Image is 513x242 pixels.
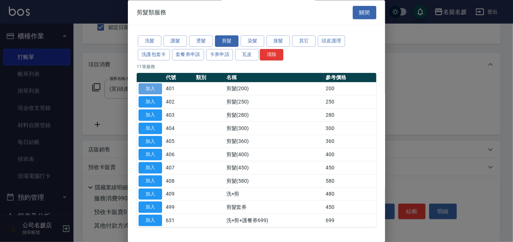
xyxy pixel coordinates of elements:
th: 類別 [194,73,224,83]
td: 409 [164,188,194,201]
th: 參考價格 [324,73,376,83]
button: 剪髮 [215,36,238,47]
td: 699 [324,214,376,227]
span: 剪髮類服務 [137,9,166,16]
td: 剪髮套券 [225,201,324,214]
td: 剪髮(400) [225,148,324,161]
td: 480 [324,188,376,201]
td: 250 [324,95,376,109]
td: 剪髮(280) [225,109,324,122]
td: 402 [164,95,194,109]
td: 剪髮(200) [225,83,324,96]
button: 加入 [139,97,162,108]
td: 407 [164,161,194,175]
button: 加入 [139,189,162,200]
th: 名稱 [225,73,324,83]
button: 加入 [139,110,162,121]
td: 405 [164,135,194,148]
button: 加入 [139,83,162,95]
td: 300 [324,122,376,135]
td: 406 [164,148,194,161]
button: 染髮 [241,36,264,47]
td: 631 [164,214,194,227]
p: 11 筆服務 [137,63,376,70]
td: 450 [324,161,376,175]
button: 洗護包套卡 [138,49,170,60]
button: 加入 [139,215,162,227]
td: 403 [164,109,194,122]
td: 499 [164,201,194,214]
button: 加入 [139,149,162,161]
td: 200 [324,83,376,96]
button: 洗髮 [138,36,161,47]
td: 剪髮(580) [225,175,324,188]
td: 360 [324,135,376,148]
button: 頭皮護理 [318,36,345,47]
td: 剪髮(450) [225,161,324,175]
button: 加入 [139,202,162,213]
td: 280 [324,109,376,122]
td: 401 [164,83,194,96]
button: 燙髮 [189,36,213,47]
td: 580 [324,175,376,188]
th: 代號 [164,73,194,83]
button: 加入 [139,123,162,134]
button: 加入 [139,136,162,147]
button: 護髮 [164,36,187,47]
td: 洗+剪 [225,188,324,201]
td: 剪髮(360) [225,135,324,148]
button: 清除 [260,49,283,60]
button: 其它 [292,36,316,47]
td: 404 [164,122,194,135]
td: 400 [324,148,376,161]
button: 加入 [139,175,162,187]
button: 卡券申請 [206,49,233,60]
button: 關閉 [353,6,376,20]
button: 接髮 [266,36,290,47]
td: 剪髮(300) [225,122,324,135]
td: 剪髮(250) [225,95,324,109]
td: 洗+剪+護餐券699) [225,214,324,227]
button: 套餐券申請 [172,49,204,60]
td: 408 [164,175,194,188]
td: 450 [324,201,376,214]
button: 瓦皮 [235,49,259,60]
button: 加入 [139,162,162,174]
